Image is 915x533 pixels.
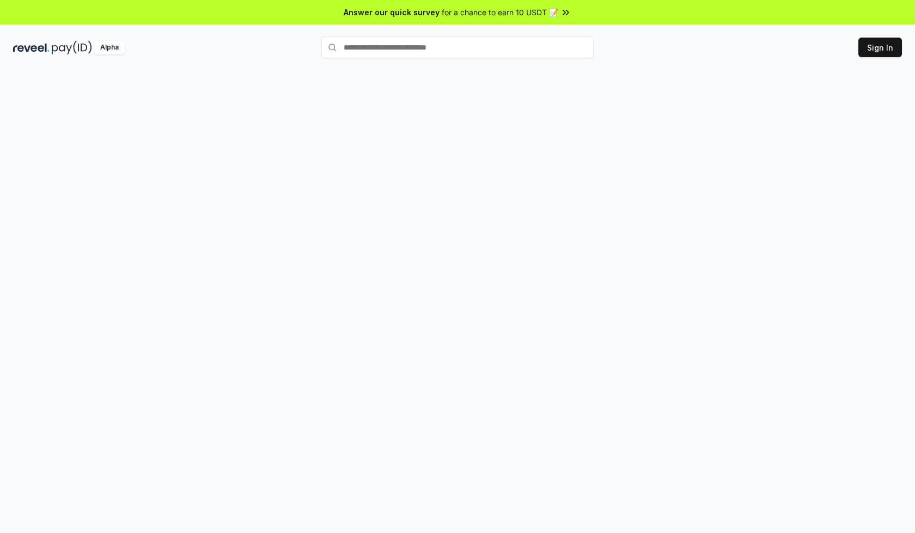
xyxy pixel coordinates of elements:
[344,7,440,18] span: Answer our quick survey
[13,41,50,54] img: reveel_dark
[442,7,558,18] span: for a chance to earn 10 USDT 📝
[52,41,92,54] img: pay_id
[858,38,902,57] button: Sign In
[94,41,125,54] div: Alpha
